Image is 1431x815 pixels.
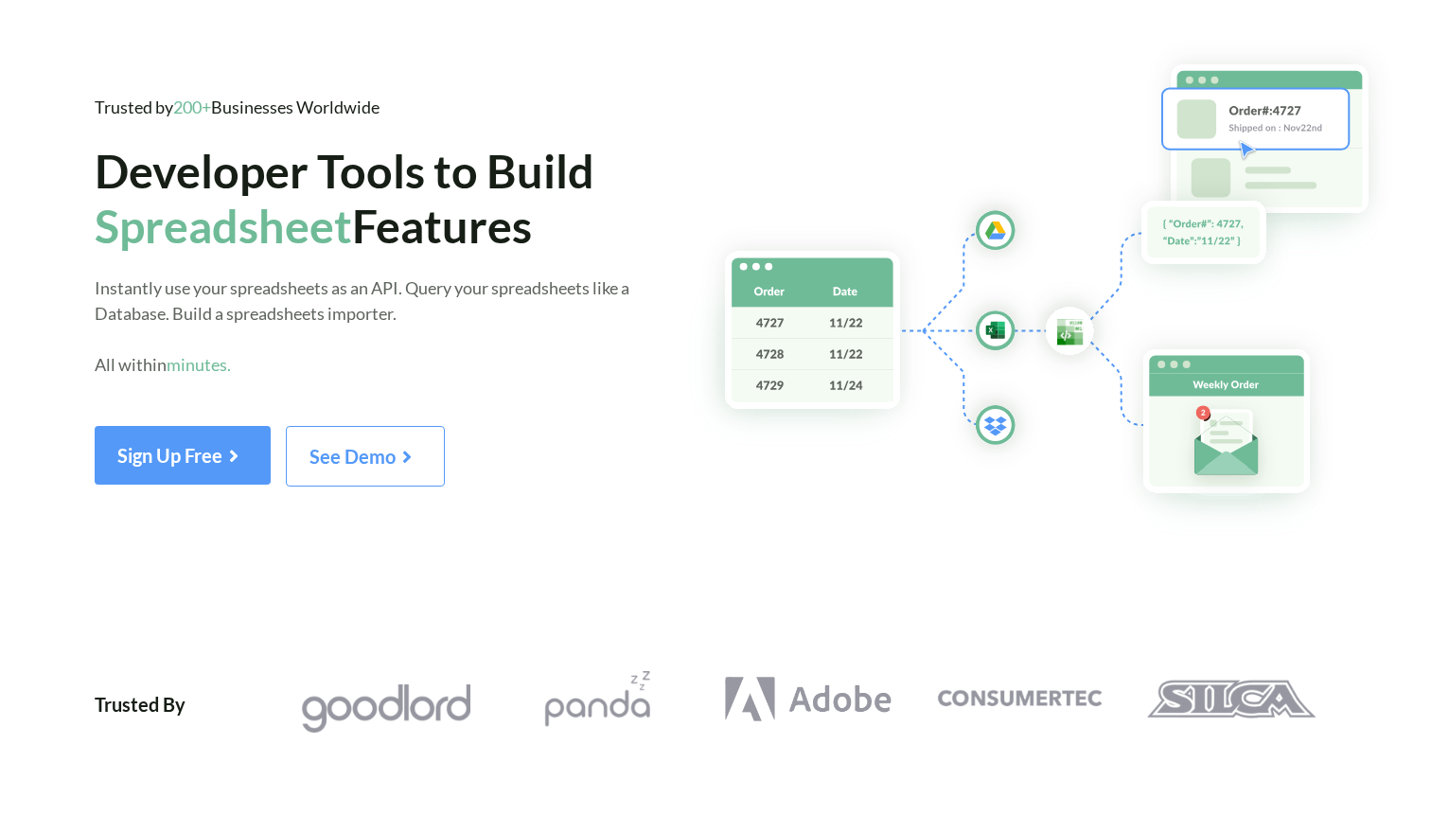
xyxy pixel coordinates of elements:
button: See Demo [286,426,445,487]
img: Adobe Logo [724,671,893,727]
img: Goodlord Logo [301,681,470,736]
img: Consumertec Logo [935,671,1104,727]
button: Sign Up Free [95,426,271,485]
span: See Demo [309,445,421,468]
img: Hero Spreadsheet Flow [687,38,1431,539]
span: Developer Tools to Build Features [95,143,594,253]
a: Pandazzz Logo [491,671,702,727]
a: See Demo [286,452,445,468]
span: Sign Up Free [117,444,248,467]
span: minutes. [167,354,231,375]
div: Trusted By [95,671,185,736]
a: Goodlord Logo [280,671,491,736]
span: Trusted by Businesses Worldwide [95,97,380,117]
span: Spreadsheet [95,198,352,253]
img: Pandazzz Logo [513,671,682,727]
a: Silca Logo [1125,671,1336,727]
a: Adobe Logo [702,671,913,727]
span: 200+ [173,97,211,117]
a: Consumertec Logo [914,671,1125,727]
span: Instantly use your spreadsheets as an API. Query your spreadsheets like a Database. Build a sprea... [95,277,629,375]
img: Silca Logo [1146,671,1316,727]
